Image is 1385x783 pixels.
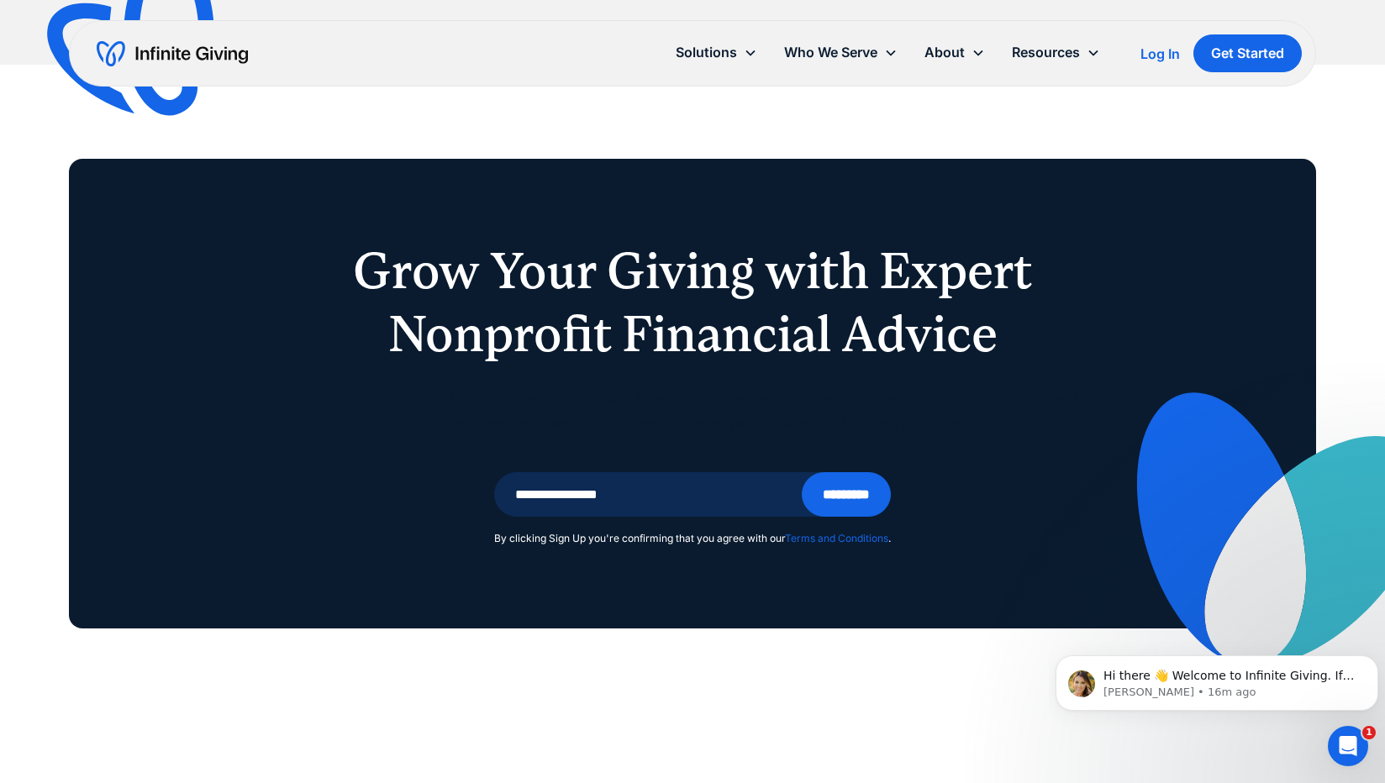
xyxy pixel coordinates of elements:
div: Log In [1140,47,1180,60]
div: About [924,41,965,64]
a: Get Started [1193,34,1302,72]
p: Join thousands of nonprofits who are transforming how they grow their endowments and donations. S... [262,386,1123,437]
div: About [911,34,998,71]
div: Solutions [662,34,771,71]
iframe: Intercom notifications message [1049,620,1385,738]
a: Log In [1140,44,1180,64]
div: Resources [998,34,1114,71]
a: Terms and Conditions [785,532,888,544]
h1: Grow Your Giving with Expert Nonprofit Financial Advice [262,239,1123,365]
span: 1 [1362,726,1376,739]
form: Email Form [494,472,891,548]
div: Solutions [676,41,737,64]
div: Resources [1012,41,1080,64]
iframe: Intercom live chat [1328,726,1368,766]
div: Who We Serve [784,41,877,64]
a: home [97,40,248,67]
div: Who We Serve [771,34,911,71]
div: By clicking Sign Up you're confirming that you agree with our . [494,530,891,547]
